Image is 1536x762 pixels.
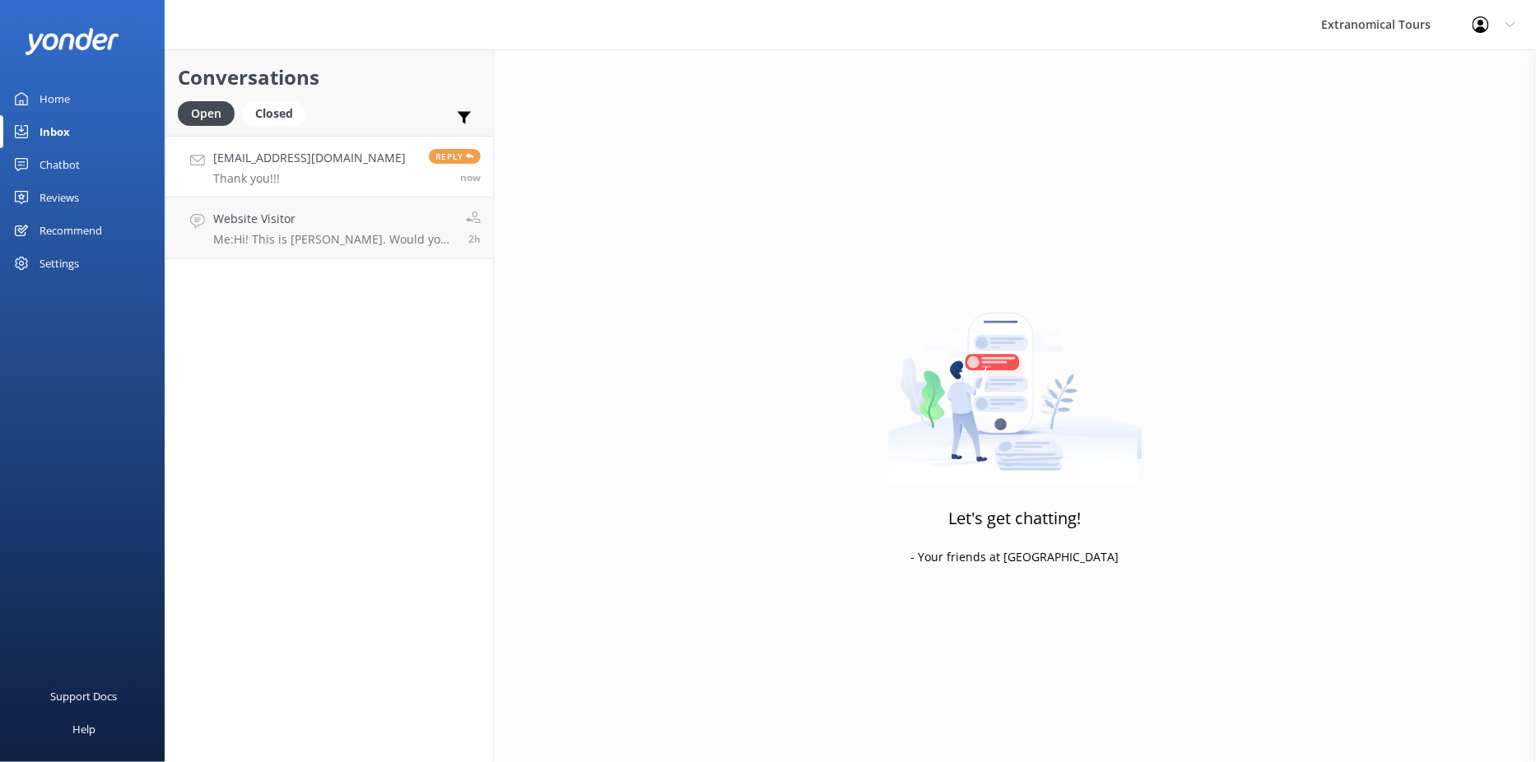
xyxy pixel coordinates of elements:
img: artwork of a man stealing a conversation from at giant smartphone [888,278,1143,484]
div: Recommend [40,214,102,247]
div: Open [178,101,235,126]
div: Home [40,82,70,115]
div: Closed [243,101,305,126]
p: - Your friends at [GEOGRAPHIC_DATA] [911,548,1119,566]
h2: Conversations [178,62,481,93]
h3: Let's get chatting! [949,505,1082,532]
span: Sep 09 2025 07:33am (UTC -07:00) America/Tijuana [468,232,481,246]
a: [EMAIL_ADDRESS][DOMAIN_NAME]Thank you!!!Replynow [165,136,493,197]
p: Me: Hi! This is [PERSON_NAME]. Would you like to book the tour? [213,232,454,247]
div: Chatbot [40,148,80,181]
img: yonder-white-logo.png [25,28,119,55]
h4: [EMAIL_ADDRESS][DOMAIN_NAME] [213,149,406,167]
h4: Website Visitor [213,210,454,228]
a: Open [178,104,243,122]
a: Closed [243,104,314,122]
span: Sep 09 2025 09:39am (UTC -07:00) America/Tijuana [460,170,481,184]
a: Website VisitorMe:Hi! This is [PERSON_NAME]. Would you like to book the tour?2h [165,197,493,259]
span: Reply [429,149,481,164]
div: Reviews [40,181,79,214]
div: Inbox [40,115,70,148]
p: Thank you!!! [213,171,406,186]
div: Settings [40,247,79,280]
div: Support Docs [51,680,118,713]
div: Help [72,713,95,746]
